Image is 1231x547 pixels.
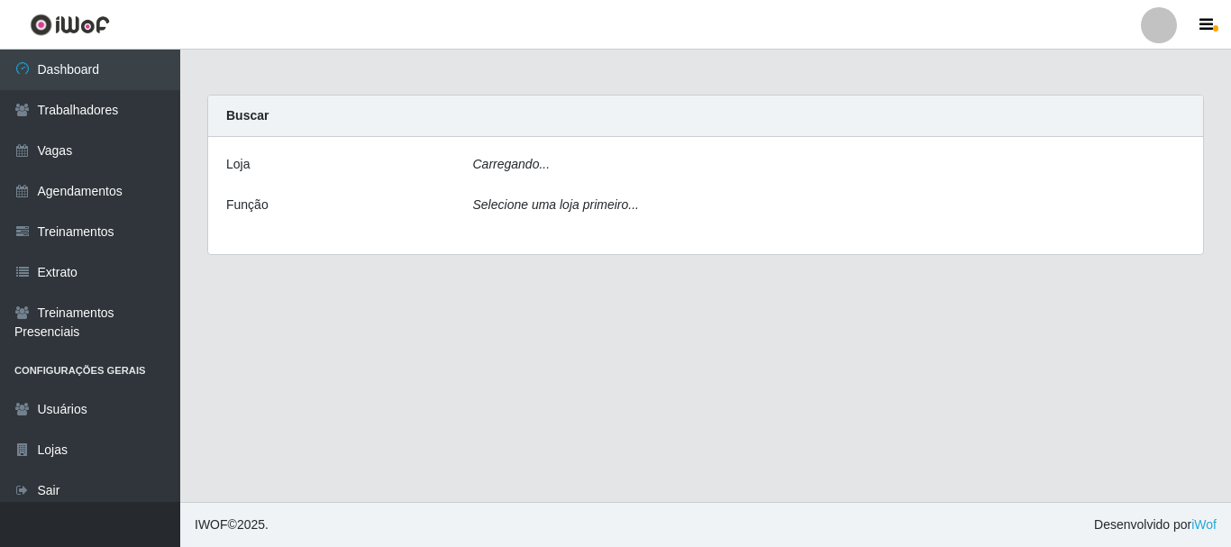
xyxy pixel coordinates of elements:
strong: Buscar [226,108,269,123]
span: Desenvolvido por [1094,515,1217,534]
i: Selecione uma loja primeiro... [473,197,639,212]
i: Carregando... [473,157,551,171]
label: Loja [226,155,250,174]
img: CoreUI Logo [30,14,110,36]
span: IWOF [195,517,228,532]
label: Função [226,196,269,214]
a: iWof [1191,517,1217,532]
span: © 2025 . [195,515,269,534]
